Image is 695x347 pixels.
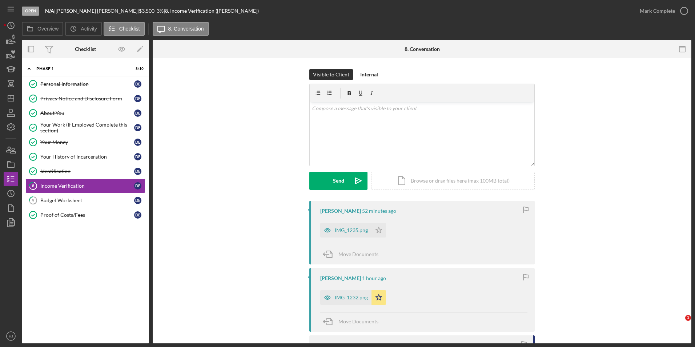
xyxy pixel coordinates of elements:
a: 9Budget WorksheetDE [25,193,145,208]
div: Checklist [75,46,96,52]
button: Internal [357,69,382,80]
time: 2025-09-09 16:41 [362,208,396,214]
div: IMG_1232.png [335,295,368,300]
div: Personal Information [40,81,134,87]
button: IMG_1235.png [320,223,386,238]
div: Mark Complete [640,4,675,18]
span: 1 [685,315,691,321]
a: Privacy Notice and Disclosure FormDE [25,91,145,106]
div: D E [134,109,141,117]
a: Your Work (If Employed Complete this section)DE [25,120,145,135]
div: 8 / 10 [130,67,144,71]
span: $3,500 [139,8,154,14]
button: Overview [22,22,63,36]
label: Activity [81,26,97,32]
time: 2025-09-09 15:42 [362,275,386,281]
button: IMG_1232.png [320,290,386,305]
iframe: Intercom live chat [670,315,688,332]
div: Your Money [40,139,134,145]
div: Your Work (If Employed Complete this section) [40,122,134,133]
a: 8Income VerificationDE [25,179,145,193]
button: Send [309,172,367,190]
a: About YouDE [25,106,145,120]
button: Mark Complete [632,4,691,18]
div: | 8. Income Verification ([PERSON_NAME]) [164,8,259,14]
div: | [45,8,56,14]
div: Privacy Notice and Disclosure Form [40,96,134,101]
div: D E [134,95,141,102]
label: 8. Conversation [168,26,204,32]
label: Overview [37,26,59,32]
tspan: 8 [32,183,34,188]
div: 3 % [157,8,164,14]
button: Move Documents [320,245,386,263]
button: HJ [4,329,18,343]
div: Your History of Incarceration [40,154,134,160]
div: D E [134,168,141,175]
div: D E [134,153,141,160]
a: Personal InformationDE [25,77,145,91]
a: Proof of Costs/FeesDE [25,208,145,222]
div: Send [333,172,344,190]
div: Internal [360,69,378,80]
div: D E [134,197,141,204]
b: N/A [45,8,54,14]
div: Visible to Client [313,69,349,80]
a: IdentificationDE [25,164,145,179]
a: Your MoneyDE [25,135,145,149]
button: Activity [65,22,101,36]
button: 8. Conversation [153,22,209,36]
div: D E [134,139,141,146]
tspan: 9 [32,198,35,203]
button: Visible to Client [309,69,353,80]
div: Identification [40,168,134,174]
span: Move Documents [338,251,378,257]
div: D E [134,211,141,219]
a: Your History of IncarcerationDE [25,149,145,164]
span: Move Documents [338,318,378,324]
div: D E [134,124,141,131]
div: Income Verification [40,183,134,189]
label: Checklist [119,26,140,32]
div: D E [134,182,141,190]
div: Proof of Costs/Fees [40,212,134,218]
div: [PERSON_NAME] [PERSON_NAME] | [56,8,139,14]
div: 8. Conversation [405,46,440,52]
div: Open [22,7,39,16]
button: Move Documents [320,312,386,331]
div: About You [40,110,134,116]
button: Checklist [104,22,145,36]
div: D E [134,80,141,88]
text: HJ [9,334,13,338]
div: Budget Worksheet [40,198,134,203]
div: [PERSON_NAME] [320,208,361,214]
div: Phase 1 [36,67,125,71]
div: [PERSON_NAME] [320,275,361,281]
div: IMG_1235.png [335,227,368,233]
